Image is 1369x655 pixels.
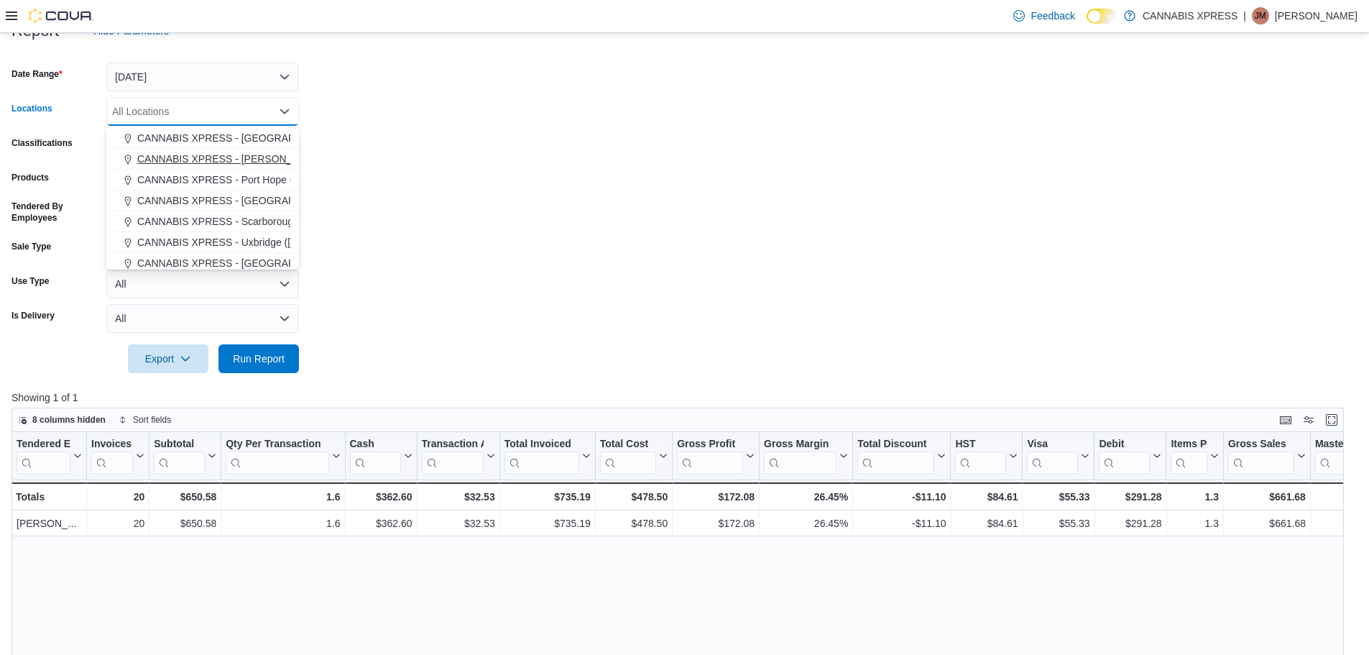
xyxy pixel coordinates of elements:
span: CANNABIS XPRESS - Scarborough ([GEOGRAPHIC_DATA]) [137,214,413,229]
button: Subtotal [154,437,216,474]
div: 1.3 [1171,488,1219,505]
div: $735.19 [504,515,591,532]
div: Gross Margin [764,437,836,451]
div: Gross Margin [764,437,836,474]
button: All [106,304,299,333]
label: Classifications [11,137,73,149]
button: CANNABIS XPRESS - Port Hope ([PERSON_NAME] Drive) [106,170,299,191]
button: Qty Per Transaction [226,437,340,474]
div: Tendered Employee [17,437,70,451]
div: Total Discount [857,437,934,451]
p: | [1243,7,1246,24]
span: CANNABIS XPRESS - Uxbridge ([GEOGRAPHIC_DATA]) [137,235,396,249]
div: Cash [350,437,401,451]
button: Enter fullscreen [1323,411,1340,429]
label: Tendered By Employees [11,201,101,224]
div: Subtotal [154,437,205,474]
button: Close list of options [279,106,290,117]
button: Run Report [218,344,299,373]
button: CANNABIS XPRESS - Scarborough ([GEOGRAPHIC_DATA]) [106,211,299,232]
span: 8 columns hidden [32,414,106,426]
div: Jennifer Macmaster [1252,7,1269,24]
div: Total Cost [600,437,656,474]
button: Display options [1300,411,1317,429]
div: $291.28 [1100,515,1162,532]
div: Gross Sales [1228,437,1294,451]
img: Cova [29,9,93,23]
button: Items Per Transaction [1171,437,1219,474]
input: Dark Mode [1087,9,1117,24]
div: 1.6 [226,488,340,505]
div: Total Cost [600,437,656,451]
span: Export [137,344,200,373]
span: CANNABIS XPRESS - Port Hope ([PERSON_NAME] Drive) [137,173,405,187]
div: Items Per Transaction [1171,437,1207,474]
div: Total Invoiced [504,437,579,474]
button: Sort fields [113,411,177,429]
button: All [106,270,299,298]
span: CANNABIS XPRESS - [PERSON_NAME] ([GEOGRAPHIC_DATA]) [137,152,438,166]
span: Feedback [1031,9,1074,23]
span: CANNABIS XPRESS - [GEOGRAPHIC_DATA] ([GEOGRAPHIC_DATA]) [137,193,460,208]
button: CANNABIS XPRESS - Uxbridge ([GEOGRAPHIC_DATA]) [106,232,299,253]
div: $55.33 [1028,515,1090,532]
div: $735.19 [504,488,591,505]
div: Gross Sales [1228,437,1294,474]
div: -$11.10 [857,515,946,532]
button: Total Cost [600,437,668,474]
button: CANNABIS XPRESS - [GEOGRAPHIC_DATA] ([GEOGRAPHIC_DATA]) [106,191,299,211]
button: CANNABIS XPRESS - [PERSON_NAME] ([GEOGRAPHIC_DATA]) [106,149,299,170]
div: $55.33 [1027,488,1089,505]
div: [PERSON_NAME] [17,515,82,532]
div: $362.60 [350,515,412,532]
div: Cash [350,437,401,474]
span: JM [1255,7,1266,24]
p: Showing 1 of 1 [11,390,1358,405]
button: Export [128,344,208,373]
div: Transaction Average [422,437,484,474]
div: 1.6 [226,515,340,532]
button: Visa [1027,437,1089,474]
a: Feedback [1008,1,1080,30]
div: 1.3 [1171,515,1220,532]
div: Visa [1027,437,1078,451]
div: $650.58 [154,515,216,532]
label: Use Type [11,275,49,287]
div: $362.60 [350,488,412,505]
label: Locations [11,103,52,114]
div: 26.45% [764,488,848,505]
p: CANNABIS XPRESS [1143,7,1237,24]
button: Cash [350,437,412,474]
button: Total Invoiced [504,437,591,474]
button: Keyboard shortcuts [1277,411,1294,429]
button: Invoices Sold [91,437,144,474]
button: Gross Profit [677,437,755,474]
button: Gross Sales [1228,437,1306,474]
div: Qty Per Transaction [226,437,328,474]
span: CANNABIS XPRESS - [GEOGRAPHIC_DATA][PERSON_NAME] ([GEOGRAPHIC_DATA]) [137,131,543,145]
div: Subtotal [154,437,205,451]
div: Invoices Sold [91,437,133,474]
div: Total Invoiced [504,437,579,451]
div: $650.58 [154,488,216,505]
label: Is Delivery [11,310,55,321]
div: Invoices Sold [91,437,133,451]
button: Transaction Average [422,437,495,474]
label: Date Range [11,68,63,80]
div: Total Discount [857,437,934,474]
div: Tendered Employee [17,437,70,474]
div: 20 [91,515,144,532]
div: $84.61 [956,515,1018,532]
div: 20 [91,488,144,505]
div: HST [955,437,1006,474]
span: CANNABIS XPRESS - [GEOGRAPHIC_DATA] ([GEOGRAPHIC_DATA]) [137,256,460,270]
div: 26.45% [764,515,848,532]
button: Tendered Employee [17,437,82,474]
div: $478.50 [600,488,668,505]
div: $32.53 [422,515,495,532]
div: Debit [1099,437,1150,451]
div: Transaction Average [422,437,484,451]
div: -$11.10 [857,488,946,505]
div: Gross Profit [677,437,743,474]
